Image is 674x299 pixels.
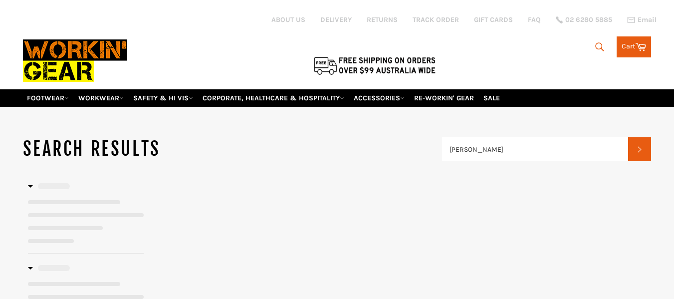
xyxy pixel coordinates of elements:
a: FOOTWEAR [23,89,73,107]
a: RE-WORKIN' GEAR [410,89,478,107]
a: SALE [479,89,504,107]
a: ACCESSORIES [350,89,409,107]
a: Email [627,16,657,24]
a: 02 6280 5885 [556,16,612,23]
a: RETURNS [367,15,398,24]
img: Workin Gear leaders in Workwear, Safety Boots, PPE, Uniforms. Australia's No.1 in Workwear [23,32,127,89]
a: DELIVERY [320,15,352,24]
h1: Search results [23,137,442,162]
a: FAQ [528,15,541,24]
a: CORPORATE, HEALTHCARE & HOSPITALITY [199,89,348,107]
a: TRACK ORDER [413,15,459,24]
span: Email [638,16,657,23]
a: WORKWEAR [74,89,128,107]
span: 02 6280 5885 [565,16,612,23]
a: ABOUT US [271,15,305,24]
a: GIFT CARDS [474,15,513,24]
a: SAFETY & HI VIS [129,89,197,107]
input: Search [442,137,629,161]
img: Flat $9.95 shipping Australia wide [312,55,437,76]
a: Cart [617,36,651,57]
